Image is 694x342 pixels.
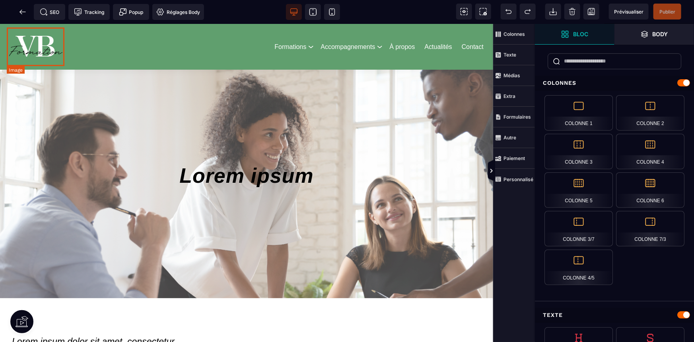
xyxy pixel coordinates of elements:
span: Code de suivi [68,4,110,20]
span: Colonnes [493,24,535,45]
div: Colonne 3 [544,134,613,169]
span: Extra [493,86,535,107]
div: Colonnes [535,76,694,90]
span: Popup [119,8,144,16]
strong: Autre [503,135,516,141]
span: Réglages Body [156,8,200,16]
a: Formations [274,18,306,28]
span: Enregistrer le contenu [653,4,681,20]
div: Colonne 7/3 [616,211,684,246]
span: Voir mobile [324,4,340,20]
span: Prévisualiser [614,9,643,15]
a: Accompagnements [321,18,375,28]
span: Défaire [501,4,517,20]
span: Tracking [74,8,104,16]
div: Colonne 5 [544,172,613,208]
div: Colonne 4 [616,134,684,169]
div: Colonne 2 [616,95,684,131]
span: Voir les composants [456,4,472,20]
a: Actualités [424,18,452,28]
span: Lorem ipsum [179,140,314,163]
span: Voir bureau [286,4,302,20]
div: Colonne 6 [616,172,684,208]
span: Publier [659,9,675,15]
span: Formulaires [493,107,535,127]
span: Nettoyage [564,4,580,20]
strong: Paiement [503,155,525,161]
span: Médias [493,65,535,86]
a: Contact [462,18,484,28]
span: Capture d'écran [475,4,491,20]
span: Afficher les vues [535,159,543,183]
div: Colonne 3/7 [544,211,613,246]
div: Texte [535,308,694,322]
strong: Body [653,31,668,37]
img: 86a4aa658127570b91344bfc39bbf4eb_Blanc_sur_fond_vert.png [7,4,65,42]
strong: Texte [503,52,516,58]
div: Colonne 4/5 [544,250,613,285]
span: Voir tablette [305,4,321,20]
span: Métadata SEO [34,4,65,20]
span: Retour [15,4,31,20]
span: Enregistrer [583,4,599,20]
span: Paiement [493,148,535,169]
span: Personnalisé [493,169,535,190]
strong: Médias [503,72,520,78]
a: À propos [389,18,415,28]
i: Lorem ipsum dolor sit amet, consectetur [12,313,175,323]
span: Ouvrir les blocs [535,24,614,45]
span: Texte [493,45,535,65]
strong: Formulaires [503,114,531,120]
span: SEO [40,8,60,16]
strong: Bloc [573,31,588,37]
span: Aperçu [609,4,649,20]
strong: Extra [503,93,515,99]
span: Ouvrir les calques [614,24,694,45]
span: Importer [545,4,561,20]
strong: Personnalisé [503,176,533,182]
span: Rétablir [520,4,536,20]
span: Créer une alerte modale [113,4,149,20]
div: Colonne 1 [544,95,613,131]
span: Favicon [152,4,204,20]
span: Autre [493,127,535,148]
strong: Colonnes [503,31,525,37]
